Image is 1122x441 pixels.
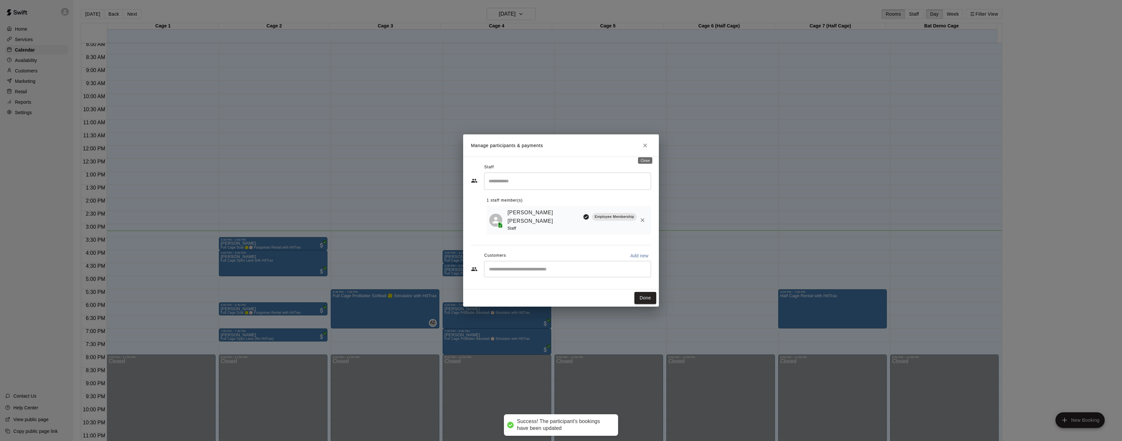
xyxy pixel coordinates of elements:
[484,261,651,277] div: Start typing to search customers...
[508,226,516,231] span: Staff
[484,173,651,190] div: Search staff
[638,157,652,164] div: Close
[508,208,580,225] a: [PERSON_NAME] [PERSON_NAME]
[484,251,506,261] span: Customers
[637,214,648,226] button: Remove
[489,214,502,227] div: Presley Jantzi
[583,214,589,220] svg: Booking Owner
[639,140,651,151] button: Close
[471,177,478,184] svg: Staff
[634,292,656,304] button: Done
[484,162,494,173] span: Staff
[630,252,648,259] p: Add new
[471,266,478,272] svg: Customers
[471,142,543,149] p: Manage participants & payments
[487,195,523,206] span: 1 staff member(s)
[595,214,634,220] p: Employee Membership
[517,418,612,432] div: Success! The participant's bookings have been updated
[628,251,651,261] button: Add new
